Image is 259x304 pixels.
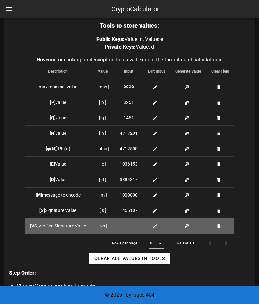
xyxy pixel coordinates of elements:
span: 1451 [124,115,134,121]
div: Rows per page: [112,234,164,253]
td: [ q ] [91,110,115,125]
p: Step Order: [9,269,255,277]
span: Value [98,69,108,74]
span: 1036153 [120,161,138,168]
span: 9999 [124,84,134,90]
span: Public Keys: [96,36,125,42]
caption: Hovering or clicking on description fields will explain the formula and calculations. [25,56,234,64]
td: [ phin ] [91,141,115,156]
td: [ max ] [91,79,115,95]
span: 4712500 [120,145,138,152]
span: value [50,131,66,136]
p: Value: n, Value: e Value: d [25,35,234,51]
span: Private Keys: [105,44,136,50]
span: Clear all Values in Tools [94,256,165,261]
td: [ p ] [91,95,115,110]
span: 3384317 [120,176,138,183]
button: nav-menu-toggle [1,1,17,17]
th: Value [91,64,115,79]
b: [D] [50,177,55,182]
th: Edit Input [143,64,170,79]
b: [φ(N)] [46,146,58,151]
span: © 2025 - by: sqeel404 [105,292,154,298]
b: [N] [50,131,56,136]
span: message to encode [36,192,81,198]
th: Description [25,64,91,79]
span: value [50,100,66,105]
div: CryptoCalculator [111,4,159,14]
span: 3251 [124,99,134,106]
span: q [92,283,95,289]
b: [M] [36,192,42,198]
span: 1455107 [120,207,138,214]
span: Input [124,69,133,74]
th: Input [115,64,143,79]
b: [S] [39,208,45,213]
div: 10Rows per page: [149,238,164,248]
span: Phi(n) [46,146,70,151]
li: Choose 2 prime numbers for and [17,282,255,290]
td: [ n ] [91,125,115,141]
span: 4717201 [120,130,138,137]
span: Description [48,69,68,74]
div: 10 [149,240,154,246]
td: [ e ] [91,156,115,172]
th: Generate Value [170,64,206,79]
span: p [81,283,84,289]
span: Value [50,161,66,167]
td: [ d ] [91,172,115,187]
td: [ s ] [91,203,115,218]
span: Edit Input [148,69,165,74]
b: [P] [50,100,56,105]
button: Clear all Values in Tools [89,253,170,264]
span: 1000000 [120,192,138,198]
span: Generate Value [175,69,201,74]
th: Clear Field [206,64,234,79]
div: 1-10 of 10 [176,240,194,246]
span: Verified Signature Value [30,223,86,228]
span: Clear Field [211,69,229,74]
td: [ m ] [91,187,115,203]
b: [E] [50,161,55,167]
span: value [50,115,66,120]
span: Signature Value [39,208,76,213]
td: [ vs ] [91,218,115,234]
b: [VS] [30,223,39,228]
span: maximum set value [39,84,77,89]
h3: Tools to store values: [25,21,234,30]
span: Value [50,177,66,182]
b: [Q] [50,115,56,120]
